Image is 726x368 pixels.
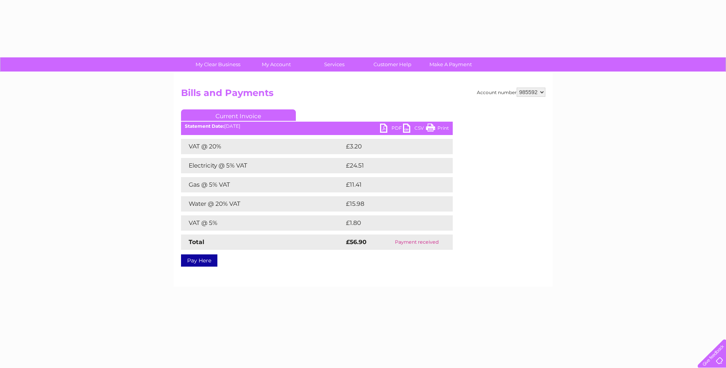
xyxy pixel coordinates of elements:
div: Account number [477,88,545,97]
a: My Account [245,57,308,72]
td: £3.20 [344,139,435,154]
td: £1.80 [344,215,434,231]
b: Statement Date: [185,123,224,129]
a: Make A Payment [419,57,482,72]
h2: Bills and Payments [181,88,545,102]
div: [DATE] [181,124,453,129]
a: CSV [403,124,426,135]
a: Print [426,124,449,135]
a: My Clear Business [186,57,250,72]
td: £15.98 [344,196,437,212]
strong: Total [189,238,204,246]
a: Pay Here [181,254,217,267]
td: Payment received [381,234,452,250]
a: Current Invoice [181,109,296,121]
td: £24.51 [344,158,437,173]
a: PDF [380,124,403,135]
td: £11.41 [344,177,435,192]
a: Services [303,57,366,72]
td: Electricity @ 5% VAT [181,158,344,173]
td: VAT @ 5% [181,215,344,231]
strong: £56.90 [346,238,367,246]
td: Water @ 20% VAT [181,196,344,212]
td: Gas @ 5% VAT [181,177,344,192]
a: Customer Help [361,57,424,72]
td: VAT @ 20% [181,139,344,154]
